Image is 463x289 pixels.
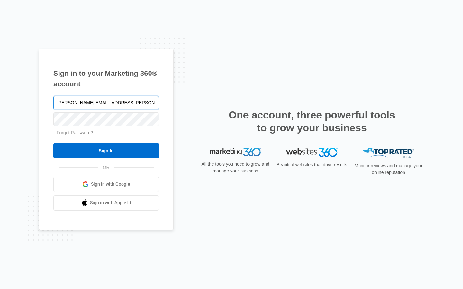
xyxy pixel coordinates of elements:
[91,181,130,188] span: Sign in with Google
[53,96,159,109] input: Email
[90,199,131,206] span: Sign in with Apple Id
[363,148,414,158] img: Top Rated Local
[53,68,159,89] h1: Sign in to your Marketing 360® account
[286,148,338,157] img: Websites 360
[53,177,159,192] a: Sign in with Google
[276,162,348,168] p: Beautiful websites that drive results
[53,143,159,158] input: Sign In
[352,162,424,176] p: Monitor reviews and manage your online reputation
[53,195,159,211] a: Sign in with Apple Id
[199,161,271,174] p: All the tools you need to grow and manage your business
[98,164,114,171] span: OR
[227,109,397,134] h2: One account, three powerful tools to grow your business
[57,130,93,135] a: Forgot Password?
[210,148,261,157] img: Marketing 360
